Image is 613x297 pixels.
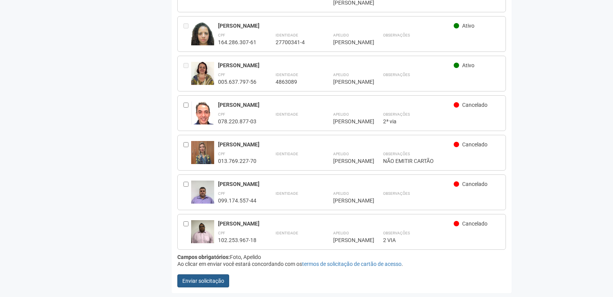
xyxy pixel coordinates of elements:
img: user.jpg [191,220,214,243]
div: [PERSON_NAME] [333,237,364,244]
button: Enviar solicitação [177,274,229,287]
div: 005.637.797-56 [218,78,256,85]
strong: Apelido [333,112,349,116]
div: [PERSON_NAME] [333,39,364,46]
div: 099.174.557-44 [218,197,256,204]
span: Ativo [462,23,474,29]
strong: Observações [383,152,410,156]
div: [PERSON_NAME] [218,141,454,148]
span: Cancelado [462,181,487,187]
strong: Identidade [276,191,298,196]
strong: Observações [383,231,410,235]
strong: CPF [218,191,225,196]
div: Entre em contato com a Aministração para solicitar o cancelamento ou 2a via [183,22,191,46]
div: [PERSON_NAME] [333,118,364,125]
div: [PERSON_NAME] [218,101,454,108]
strong: Apelido [333,152,349,156]
strong: CPF [218,73,225,77]
strong: Observações [383,33,410,37]
div: 2 VIA [383,237,500,244]
strong: CPF [218,231,225,235]
strong: CPF [218,112,225,116]
strong: Identidade [276,33,298,37]
div: [PERSON_NAME] [218,22,454,29]
span: Cancelado [462,221,487,227]
div: 013.769.227-70 [218,158,256,164]
span: Cancelado [462,141,487,148]
div: NÃO EMITIR CARTÃO [383,158,500,164]
span: Ativo [462,62,474,68]
div: [PERSON_NAME] [333,78,364,85]
div: [PERSON_NAME] [218,62,454,69]
div: Ao clicar em enviar você estará concordando com os . [177,260,506,267]
strong: Apelido [333,191,349,196]
div: 164.286.307-61 [218,39,256,46]
div: [PERSON_NAME] [218,181,454,187]
div: 2ª via [383,118,500,125]
img: user.jpg [191,181,214,211]
strong: CPF [218,33,225,37]
strong: CPF [218,152,225,156]
strong: Observações [383,112,410,116]
strong: Observações [383,191,410,196]
strong: Observações [383,73,410,77]
div: [PERSON_NAME] [218,220,454,227]
strong: Campos obrigatórios: [177,254,230,260]
img: user.jpg [191,141,214,172]
span: Cancelado [462,102,487,108]
div: Foto, Apelido [177,254,506,260]
strong: Apelido [333,33,349,37]
strong: Identidade [276,231,298,235]
a: termos de solicitação de cartão de acesso [302,261,402,267]
strong: Identidade [276,112,298,116]
img: user.jpg [191,101,214,133]
strong: Apelido [333,73,349,77]
img: user.jpg [191,62,214,85]
div: 4863089 [276,78,314,85]
strong: Identidade [276,73,298,77]
div: 102.253.967-18 [218,237,256,244]
div: 078.220.877-03 [218,118,256,125]
div: [PERSON_NAME] [333,197,364,204]
img: user.jpg [191,22,214,54]
div: [PERSON_NAME] [333,158,364,164]
strong: Apelido [333,231,349,235]
div: 27700341-4 [276,39,314,46]
strong: Identidade [276,152,298,156]
div: Entre em contato com a Aministração para solicitar o cancelamento ou 2a via [183,62,191,85]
